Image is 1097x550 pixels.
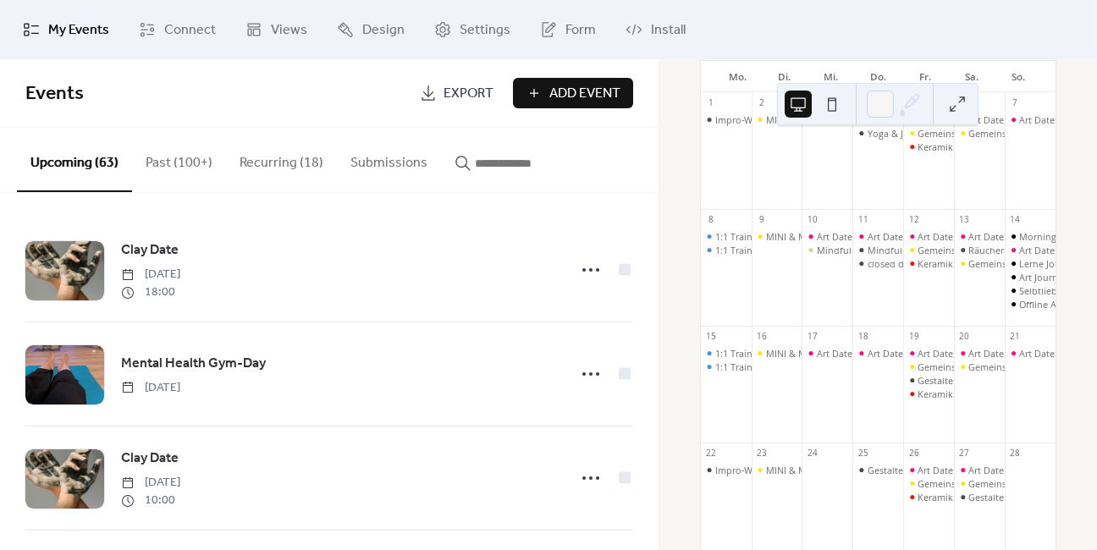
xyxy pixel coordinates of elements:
span: [DATE] [121,379,180,397]
span: Export [444,84,493,104]
span: Design [362,20,405,41]
div: Yoga & Journaling: She. Breathes. Writes. [868,127,1045,140]
div: Art Date: create & celebrate yourself [817,347,973,360]
div: 1 [705,97,717,109]
div: Fr. [901,61,948,93]
span: 10:00 [121,492,180,509]
div: 26 [908,448,920,459]
div: Mindful Moves – Achtsame Körperübungen für mehr Balance [817,244,1083,256]
div: Art Date: create & celebrate yourself [903,464,954,476]
div: Art Date: create & celebrate yourself [802,230,852,243]
button: Recurring (18) [226,128,337,190]
div: Impro-Workshop mit [PERSON_NAME] [715,113,881,126]
div: Gestalte dein Vision Board 2026 [903,374,954,387]
div: 1:1 Training mit [PERSON_NAME] (digital oder 5020 [GEOGRAPHIC_DATA]) [715,347,1034,360]
div: Offline Affairs [1019,298,1078,311]
a: Install [613,7,698,52]
div: Gemeinsam stark: Kreativzeit für Kind & Eltern [954,257,1005,270]
div: Keramikmalerei: Gestalte deinen Selbstliebe-Anker [903,491,954,503]
div: MINI & ME: Dein Moment mit Baby [752,113,802,126]
div: Art Date: create & celebrate yourself [852,230,903,243]
span: Views [271,20,307,41]
div: Do. [855,61,901,93]
div: Art Date: create & celebrate yourself [954,347,1005,360]
div: 22 [705,448,717,459]
div: Art Date: create & celebrate yourself [1005,113,1056,126]
span: Connect [164,20,216,41]
div: 15 [705,331,717,343]
div: Art Date: create & celebrate yourself [918,464,1073,476]
div: 1:1 Training mit [PERSON_NAME] (digital oder 5020 [GEOGRAPHIC_DATA]) [715,230,1034,243]
button: Submissions [337,128,441,190]
div: MINI & ME: Dein Moment mit Baby [766,230,918,243]
a: Mental Health Gym-Day [121,353,266,375]
div: Mindful Morning [868,244,942,256]
div: 12 [908,214,920,226]
a: Design [324,7,417,52]
a: Export [407,78,506,108]
div: Offline Affairs [1005,298,1056,311]
div: Art Date: create & celebrate yourself [918,347,1073,360]
div: 11 [857,214,869,226]
button: Add Event [513,78,633,108]
div: Art Date: create & celebrate yourself [903,347,954,360]
div: Art Date: create & celebrate yourself [868,347,1023,360]
div: Di. [761,61,808,93]
div: 10 [807,214,819,226]
div: Selbtliebe-Workshop: Der ehrliche Weg zurück zu dir - Buchung [1005,284,1056,297]
div: Art Date: create & celebrate yourself [1005,347,1056,360]
a: Form [527,7,609,52]
div: Impro-Workshop mit [PERSON_NAME] [715,464,881,476]
span: Settings [460,20,510,41]
div: Art Date: create & celebrate yourself [868,230,1023,243]
span: Install [651,20,686,41]
span: Clay Date [121,240,179,261]
div: 1:1 Training mit [PERSON_NAME] (digital oder 5020 [GEOGRAPHIC_DATA]) [715,244,1034,256]
span: [DATE] [121,266,180,283]
div: Gemeinsam stark: Kreativzeit für Kind & Eltern [954,477,1005,490]
div: 18 [857,331,869,343]
div: 2 [756,97,768,109]
div: 28 [1009,448,1021,459]
div: Gemeinsam stark: Kreativzeit für Kind & Eltern [954,360,1005,373]
div: 1:1 Training mit Caterina (digital oder 5020 Salzburg) [701,244,752,256]
div: Mindful Morning [852,244,903,256]
div: 17 [807,331,819,343]
div: Lerne Journaling: Schreiben, das dich verändert [1005,257,1056,270]
span: Events [25,75,84,113]
div: 27 [959,448,971,459]
div: 1:1 Training mit Caterina (digital oder 5020 Salzburg) [701,360,752,373]
div: Sa. [948,61,995,93]
div: 1:1 Training mit [PERSON_NAME] (digital oder 5020 [GEOGRAPHIC_DATA]) [715,360,1034,373]
a: Clay Date [121,448,179,470]
div: Gestalte dein Vision Board 2026 [852,464,903,476]
div: 23 [756,448,768,459]
div: 13 [959,214,971,226]
span: Clay Date [121,448,179,469]
div: 25 [857,448,869,459]
div: 16 [756,331,768,343]
span: Add Event [549,84,620,104]
a: Connect [126,7,229,52]
div: Art Date: create & celebrate yourself [802,347,852,360]
div: Art Date: create & celebrate yourself [918,230,1073,243]
div: Gestalte dein Vision Board 2026 [918,374,1056,387]
div: Art Date: create & celebrate yourself [817,230,973,243]
a: Clay Date [121,239,179,261]
div: Gestalte dein Vision Board 2026 [868,464,1006,476]
div: 19 [908,331,920,343]
div: Gemeinsam stark: Kreativzeit für Kind & Eltern [903,477,954,490]
div: Art Date: create & celebrate yourself [954,230,1005,243]
div: Keramikmalerei: Gestalte deinen Selbstliebe-Anker [903,140,954,153]
span: Mental Health Gym-Day [121,354,266,374]
div: Gestalte dein Vision Board 2026 [954,491,1005,503]
div: MINI & ME: Dein Moment mit Baby [752,464,802,476]
div: Impro-Workshop mit Melanie Hufnagl [701,113,752,126]
div: 21 [1009,331,1021,343]
div: Art Date: create & celebrate yourself [1005,244,1056,256]
div: Art Date: create & celebrate yourself [903,230,954,243]
div: Impro-Workshop mit Melanie Hufnagl [701,464,752,476]
div: MINI & ME: Dein Moment mit Baby [766,113,918,126]
div: Keramikmalerei: Gestalte deinen Selbstliebe-Anker [903,257,954,270]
